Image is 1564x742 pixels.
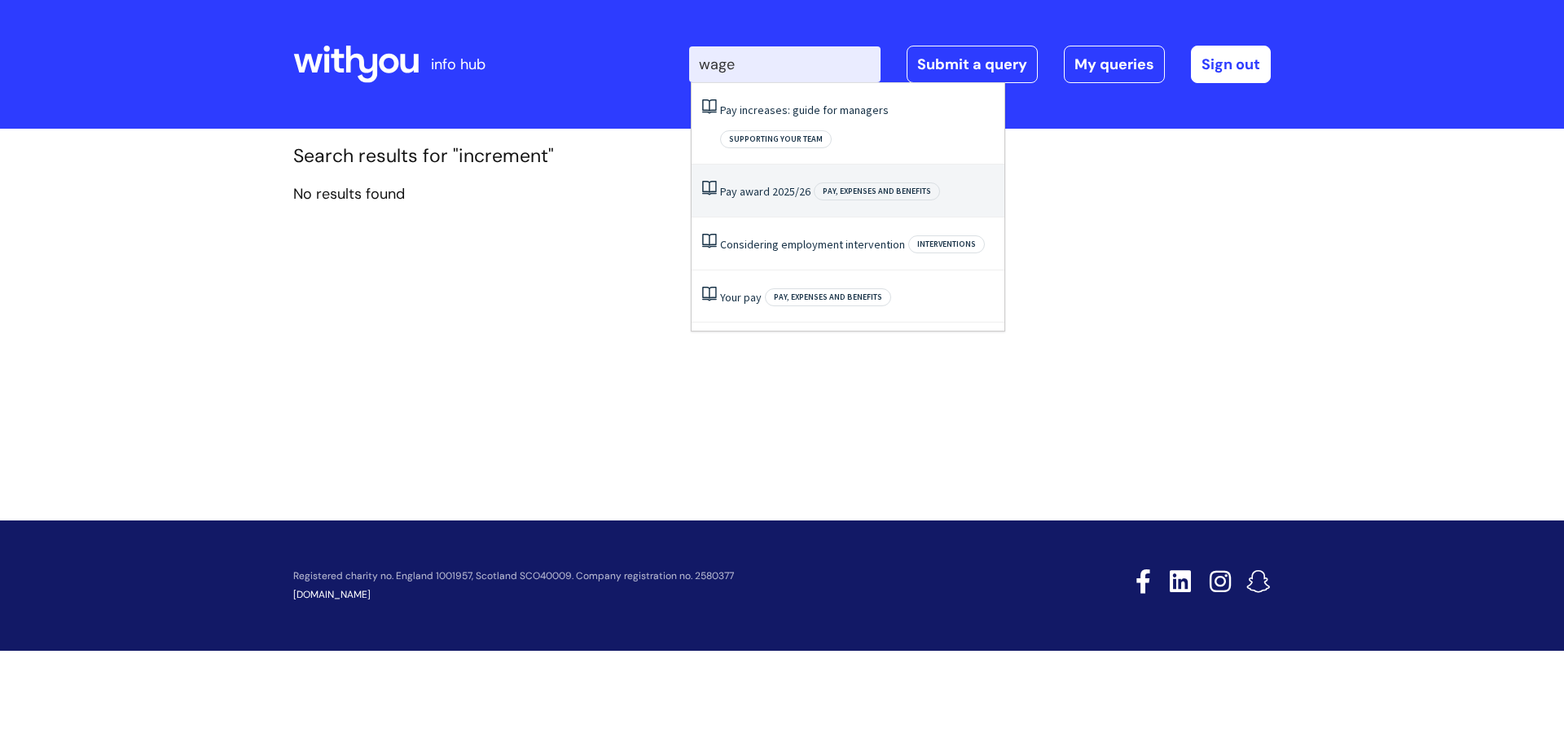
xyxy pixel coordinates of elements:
a: Pay award 2025/26 [720,184,811,199]
a: Sign out [1191,46,1271,83]
p: Registered charity no. England 1001957, Scotland SCO40009. Company registration no. 2580377 [293,571,1020,582]
a: Your pay [720,290,762,305]
a: Submit a query [907,46,1038,83]
span: Supporting your team [720,130,832,148]
p: No results found [293,181,1271,207]
a: Considering employment intervention [720,237,905,252]
a: [DOMAIN_NAME] [293,588,371,601]
div: | - [689,46,1271,83]
span: Pay, expenses and benefits [814,182,940,200]
p: info hub [431,51,485,77]
span: Pay, expenses and benefits [765,288,891,306]
h1: Search results for "increment" [293,145,1271,168]
input: Search [689,46,881,82]
a: Pay increases: guide for managers [720,103,889,117]
span: Interventions [908,235,985,253]
a: My queries [1064,46,1165,83]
